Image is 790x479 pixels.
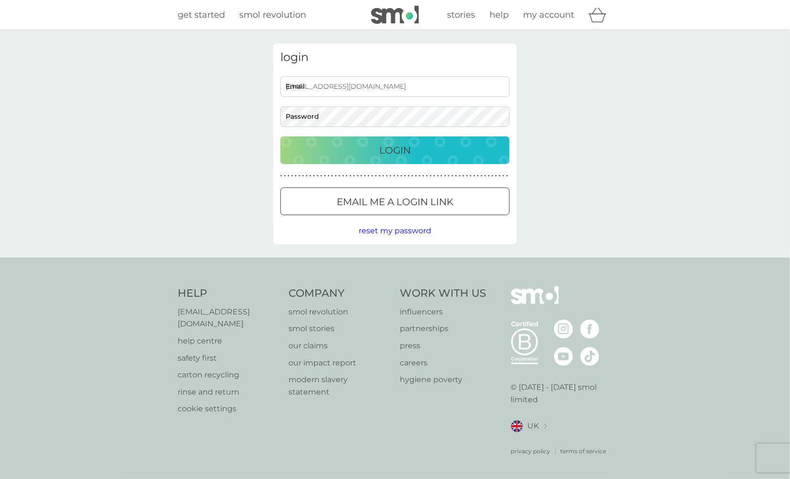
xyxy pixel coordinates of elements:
[361,174,363,178] p: ●
[480,174,482,178] p: ●
[320,174,322,178] p: ●
[383,174,384,178] p: ●
[511,420,523,432] img: UK flag
[528,420,539,432] span: UK
[359,225,431,237] button: reset my password
[375,174,377,178] p: ●
[400,374,486,386] p: hygiene poverty
[473,174,475,178] p: ●
[386,174,388,178] p: ●
[372,174,374,178] p: ●
[484,174,486,178] p: ●
[477,174,479,178] p: ●
[350,174,352,178] p: ●
[462,174,464,178] p: ●
[357,174,359,178] p: ●
[353,174,355,178] p: ●
[339,174,341,178] p: ●
[400,286,486,301] h4: Work With Us
[580,347,599,366] img: visit the smol Tiktok page
[178,369,279,381] a: carton recycling
[310,174,311,178] p: ●
[400,306,486,318] a: influencers
[580,320,599,339] img: visit the smol Facebook page
[400,357,486,369] a: careers
[280,174,282,178] p: ●
[371,6,419,24] img: smol
[433,174,435,178] p: ●
[178,286,279,301] h4: Help
[302,174,304,178] p: ●
[364,174,366,178] p: ●
[359,226,431,235] span: reset my password
[299,174,300,178] p: ●
[588,5,612,24] div: basket
[400,323,486,335] a: partnerships
[288,174,289,178] p: ●
[289,306,391,318] a: smol revolution
[554,347,573,366] img: visit the smol Youtube page
[430,174,432,178] p: ●
[239,10,306,20] span: smol revolution
[337,194,453,209] p: Email me a login link
[437,174,439,178] p: ●
[178,10,225,20] span: get started
[401,174,403,178] p: ●
[178,352,279,364] a: safety first
[306,174,308,178] p: ●
[499,174,501,178] p: ●
[523,8,574,22] a: my account
[289,340,391,352] a: our claims
[239,8,306,22] a: smol revolution
[544,424,547,429] img: select a new location
[506,174,508,178] p: ●
[422,174,424,178] p: ●
[490,10,509,20] span: help
[511,286,559,319] img: smol
[447,8,475,22] a: stories
[280,51,510,64] h3: login
[178,386,279,398] a: rinse and return
[502,174,504,178] p: ●
[495,174,497,178] p: ●
[491,174,493,178] p: ●
[324,174,326,178] p: ●
[289,323,391,335] p: smol stories
[419,174,421,178] p: ●
[393,174,395,178] p: ●
[488,174,490,178] p: ●
[178,306,279,330] a: [EMAIL_ADDRESS][DOMAIN_NAME]
[511,381,613,406] p: © [DATE] - [DATE] smol limited
[470,174,472,178] p: ●
[455,174,457,178] p: ●
[328,174,330,178] p: ●
[441,174,443,178] p: ●
[511,447,551,456] p: privacy policy
[291,174,293,178] p: ●
[289,357,391,369] a: our impact report
[459,174,461,178] p: ●
[400,340,486,352] a: press
[448,174,450,178] p: ●
[289,374,391,398] a: modern slavery statement
[178,403,279,415] a: cookie settings
[561,447,607,456] p: terms of service
[295,174,297,178] p: ●
[178,8,225,22] a: get started
[523,10,574,20] span: my account
[408,174,410,178] p: ●
[466,174,468,178] p: ●
[390,174,392,178] p: ●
